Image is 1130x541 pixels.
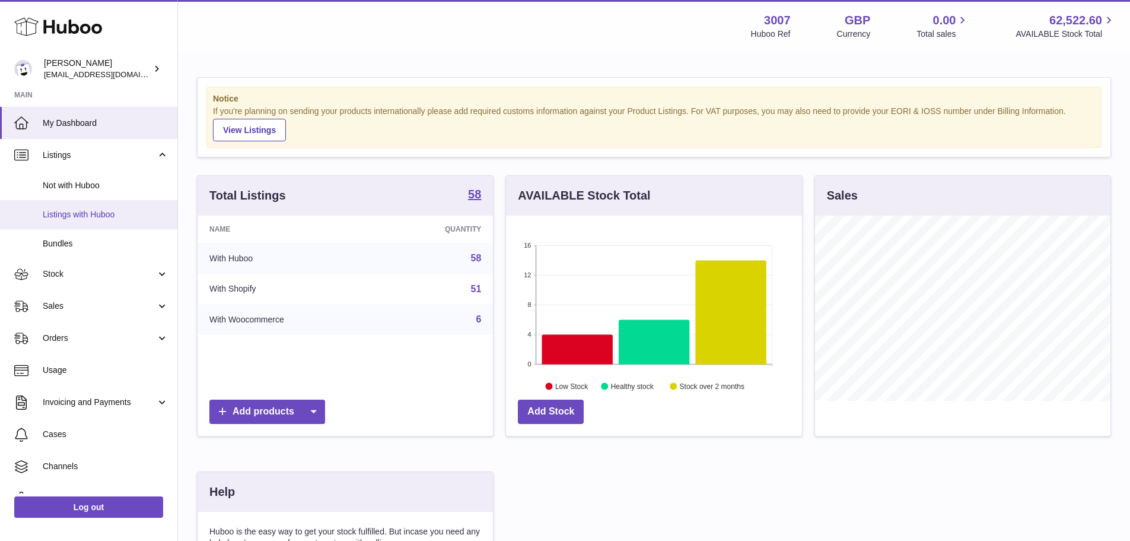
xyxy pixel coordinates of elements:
text: 12 [524,271,531,279]
text: 4 [528,331,531,338]
a: Log out [14,496,163,518]
span: Bundles [43,238,168,249]
span: My Dashboard [43,118,168,129]
span: Listings [43,150,156,161]
span: AVAILABLE Stock Total [1016,29,1116,40]
a: 58 [471,253,482,263]
span: Orders [43,333,156,344]
div: [PERSON_NAME] [44,58,151,80]
span: Total sales [916,29,969,40]
a: 0.00 Total sales [916,12,969,40]
th: Quantity [381,216,493,243]
a: 6 [476,314,481,324]
span: Channels [43,461,168,472]
text: Stock over 2 months [680,382,744,390]
a: 58 [468,188,481,203]
strong: GBP [845,12,870,29]
h3: Total Listings [209,188,286,204]
h3: AVAILABLE Stock Total [518,188,650,204]
text: 16 [524,242,531,249]
a: Add Stock [518,400,584,424]
span: Cases [43,429,168,440]
strong: 3007 [764,12,791,29]
span: 62,522.60 [1049,12,1102,29]
span: [EMAIL_ADDRESS][DOMAIN_NAME] [44,69,174,79]
img: internalAdmin-3007@internal.huboo.com [14,60,32,78]
text: Healthy stock [611,382,654,390]
strong: Notice [213,93,1095,105]
span: Stock [43,268,156,280]
a: Add products [209,400,325,424]
div: Huboo Ref [751,29,791,40]
td: With Shopify [198,274,381,305]
span: Usage [43,365,168,376]
a: 51 [471,284,482,294]
span: Invoicing and Payments [43,397,156,408]
text: 0 [528,360,531,368]
span: 0.00 [933,12,956,29]
div: Currency [837,29,871,40]
text: Low Stock [555,382,588,390]
td: With Huboo [198,243,381,274]
a: 62,522.60 AVAILABLE Stock Total [1016,12,1116,40]
div: If you're planning on sending your products internationally please add required customs informati... [213,106,1095,141]
td: With Woocommerce [198,304,381,335]
span: Not with Huboo [43,180,168,191]
text: 8 [528,301,531,308]
h3: Help [209,484,235,500]
span: Sales [43,300,156,312]
strong: 58 [468,188,481,200]
span: Listings with Huboo [43,209,168,220]
span: Settings [43,493,168,504]
th: Name [198,216,381,243]
a: View Listings [213,119,286,141]
h3: Sales [827,188,858,204]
